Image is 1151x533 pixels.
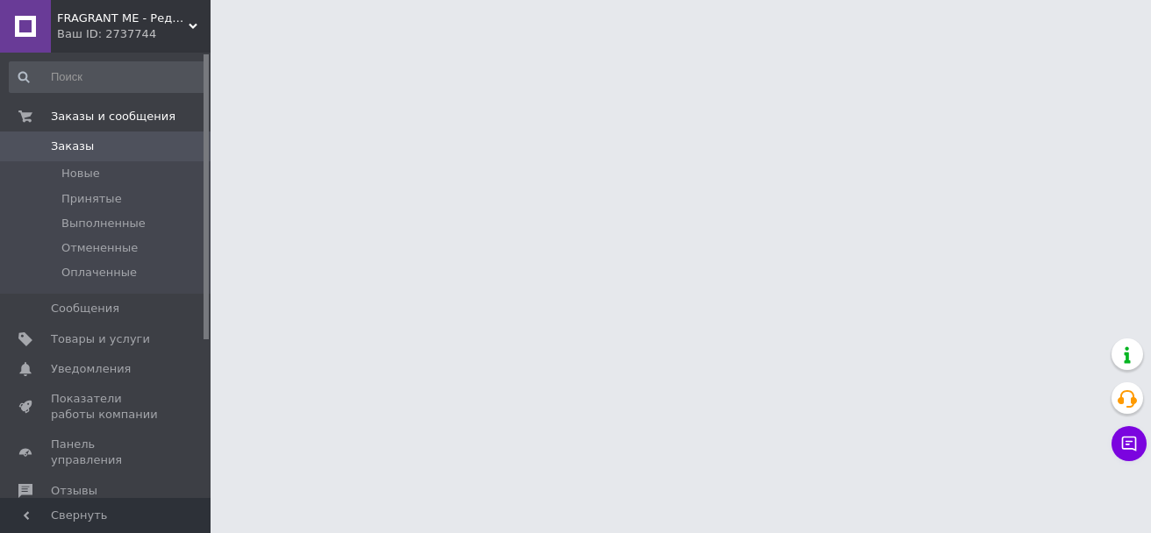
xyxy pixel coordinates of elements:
span: Сообщения [51,301,119,316]
input: Поиск [9,61,207,93]
span: Выполненные [61,216,146,231]
span: Новые [61,166,100,181]
span: Принятые [61,191,122,207]
span: Отзывы [51,483,97,499]
span: Панель управления [51,437,162,468]
div: Ваш ID: 2737744 [57,26,211,42]
span: Заказы [51,139,94,154]
span: Оплаченные [61,265,137,281]
span: Показатели работы компании [51,391,162,423]
span: FRAGRANT ME - Редкая и Винтажная Оригинальная Парфюмерия [57,11,189,26]
span: Товары и услуги [51,331,150,347]
span: Заказы и сообщения [51,109,175,124]
span: Отмененные [61,240,138,256]
span: Уведомления [51,361,131,377]
button: Чат с покупателем [1112,426,1147,461]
